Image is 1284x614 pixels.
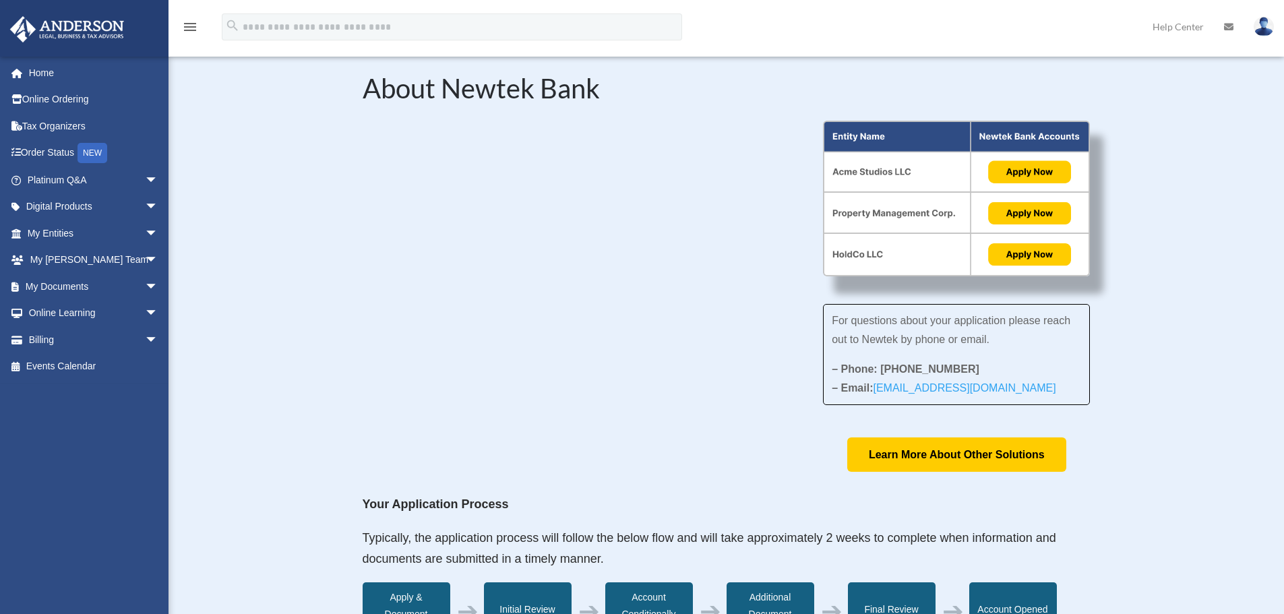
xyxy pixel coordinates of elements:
[225,18,240,33] i: search
[9,86,179,113] a: Online Ordering
[873,382,1056,400] a: [EMAIL_ADDRESS][DOMAIN_NAME]
[145,166,172,194] span: arrow_drop_down
[182,24,198,35] a: menu
[182,19,198,35] i: menu
[832,315,1070,345] span: For questions about your application please reach out to Newtek by phone or email.
[363,121,783,357] iframe: NewtekOne and Newtek Bank's Partnership with Anderson Advisors
[9,247,179,274] a: My [PERSON_NAME] Teamarrow_drop_down
[78,143,107,163] div: NEW
[9,59,179,86] a: Home
[9,113,179,140] a: Tax Organizers
[832,363,979,375] strong: – Phone: [PHONE_NUMBER]
[145,220,172,247] span: arrow_drop_down
[9,140,179,167] a: Order StatusNEW
[145,326,172,354] span: arrow_drop_down
[145,247,172,274] span: arrow_drop_down
[9,300,179,327] a: Online Learningarrow_drop_down
[363,531,1056,566] span: Typically, the application process will follow the below flow and will take approximately 2 weeks...
[145,193,172,221] span: arrow_drop_down
[6,16,128,42] img: Anderson Advisors Platinum Portal
[9,326,179,353] a: Billingarrow_drop_down
[9,193,179,220] a: Digital Productsarrow_drop_down
[363,75,1091,109] h2: About Newtek Bank
[9,273,179,300] a: My Documentsarrow_drop_down
[363,497,509,511] strong: Your Application Process
[145,300,172,328] span: arrow_drop_down
[832,382,1056,400] strong: – Email:
[9,353,179,380] a: Events Calendar
[823,121,1090,277] img: About Partnership Graphic (3)
[9,220,179,247] a: My Entitiesarrow_drop_down
[9,166,179,193] a: Platinum Q&Aarrow_drop_down
[145,273,172,301] span: arrow_drop_down
[847,437,1066,472] a: Learn More About Other Solutions
[1254,17,1274,36] img: User Pic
